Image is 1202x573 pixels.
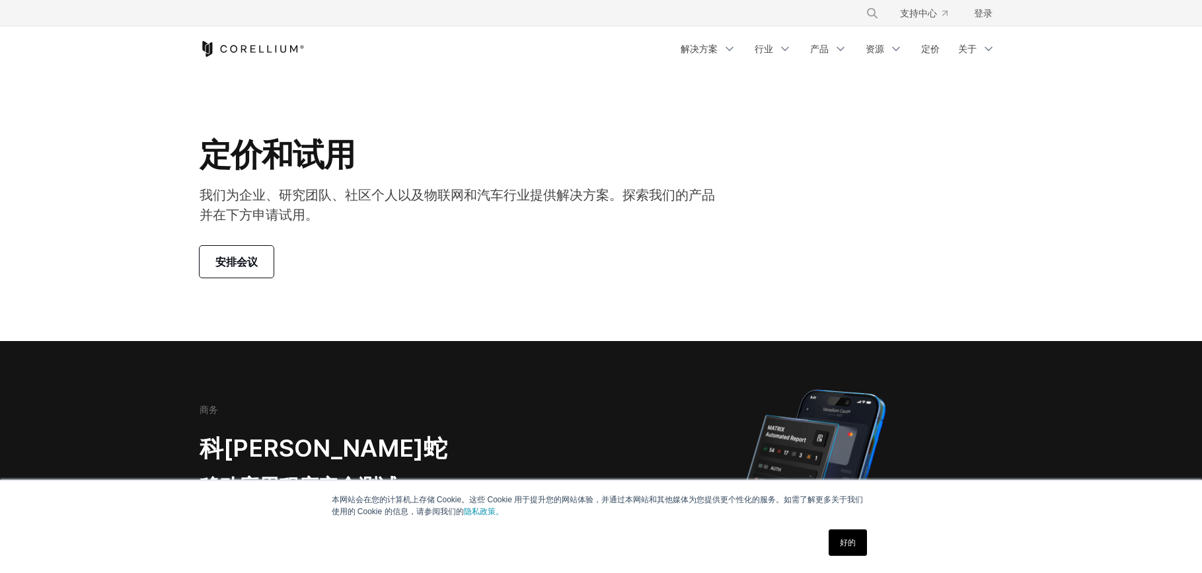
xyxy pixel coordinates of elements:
[850,1,1003,25] div: 导航菜单
[840,538,856,547] font: 好的
[866,43,884,54] font: 资源
[332,495,864,516] font: 本网站会在您的计算机上存储 Cookie。这些 Cookie 用于提升您的网站体验，并通过本网站和其他媒体为您提供更个性化的服务。如需了解更多关于我们使用的 Cookie 的信息，请参阅我们的
[215,255,258,268] font: 安排会议
[755,43,773,54] font: 行业
[860,1,884,25] button: 搜索
[829,529,867,556] a: 好的
[200,187,715,223] font: 我们为企业、研究团队、社区个人以及物联网和汽车行业提供解决方案。探索我们的产品并在下方申请试用。
[200,41,305,57] a: 科雷利姆之家
[921,43,940,54] font: 定价
[200,474,398,498] font: 移动应用程序安全测试
[681,43,718,54] font: 解决方案
[200,246,274,278] a: 安排会议
[464,507,504,516] a: 隐私政策。
[200,434,447,463] font: 科[PERSON_NAME]蛇
[200,404,218,415] font: 商务
[810,43,829,54] font: 产品
[958,43,977,54] font: 关于
[673,37,1003,61] div: 导航菜单
[974,7,993,19] font: 登录
[200,135,355,174] font: 定价和试用
[900,7,937,19] font: 支持中心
